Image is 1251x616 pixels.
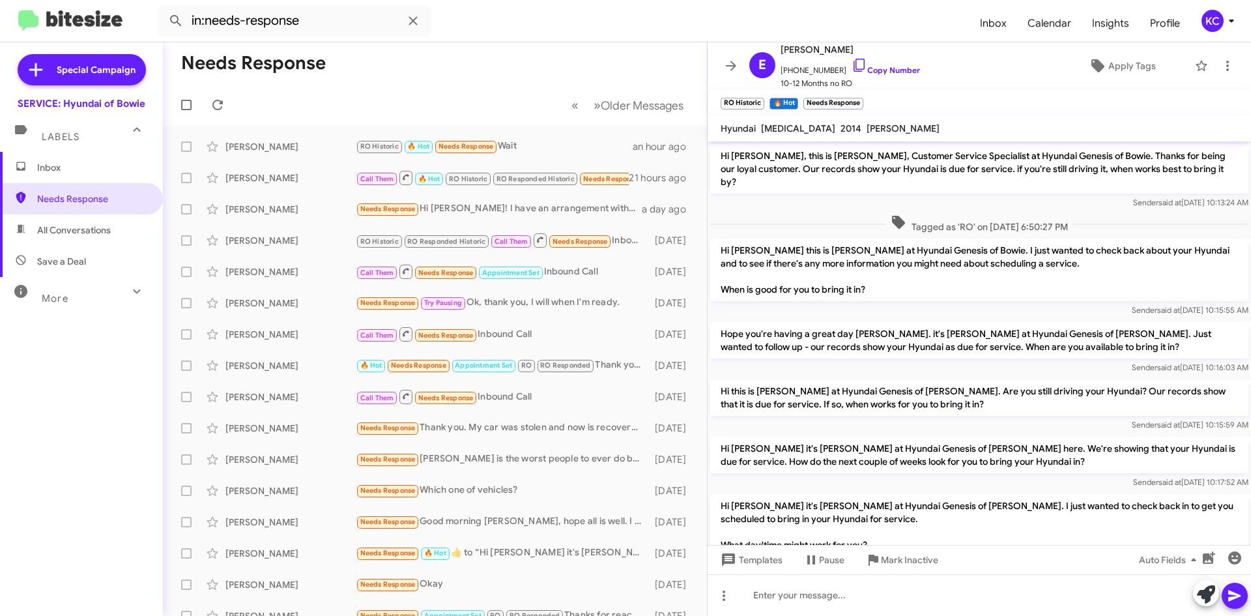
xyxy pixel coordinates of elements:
[583,175,639,183] span: Needs Response
[360,237,399,246] span: RO Historic
[1132,305,1248,315] span: Sender [DATE] 10:15:55 AM
[225,453,356,466] div: [PERSON_NAME]
[18,97,145,110] div: SERVICE: Hyundai of Bowie
[360,518,416,526] span: Needs Response
[360,424,416,432] span: Needs Response
[225,171,356,184] div: [PERSON_NAME]
[424,549,446,557] span: 🔥 Hot
[710,494,1248,557] p: Hi [PERSON_NAME] it's [PERSON_NAME] at Hyundai Genesis of [PERSON_NAME]. I just wanted to check b...
[758,55,766,76] span: E
[1157,305,1180,315] span: said at
[648,297,697,310] div: [DATE]
[601,98,683,113] span: Older Messages
[648,484,697,497] div: [DATE]
[1082,5,1140,42] a: Insights
[1133,198,1248,207] span: Sender [DATE] 10:13:24 AM
[356,483,648,498] div: Which one of vehicles?
[360,580,416,589] span: Needs Response
[594,97,601,113] span: »
[1190,10,1237,32] button: KC
[181,53,326,74] h1: Needs Response
[1140,5,1190,42] a: Profile
[710,322,1248,359] p: Hope you're having a great day [PERSON_NAME]. it's [PERSON_NAME] at Hyundai Genesis of [PERSON_NA...
[970,5,1017,42] a: Inbox
[553,237,608,246] span: Needs Response
[885,214,1073,233] span: Tagged as 'RO' on [DATE] 6:50:27 PM
[648,453,697,466] div: [DATE]
[225,422,356,435] div: [PERSON_NAME]
[852,65,920,75] a: Copy Number
[37,161,148,174] span: Inbox
[718,548,783,572] span: Templates
[225,547,356,560] div: [PERSON_NAME]
[710,379,1248,416] p: Hi this is [PERSON_NAME] at Hyundai Genesis of [PERSON_NAME]. Are you still driving your Hyundai?...
[360,299,416,307] span: Needs Response
[225,234,356,247] div: [PERSON_NAME]
[158,5,431,37] input: Search
[225,203,356,216] div: [PERSON_NAME]
[721,98,764,110] small: RO Historic
[18,54,146,85] a: Special Campaign
[867,123,940,134] span: [PERSON_NAME]
[841,123,861,134] span: 2014
[455,361,512,370] span: Appointment Set
[356,389,648,405] div: Inbound Call
[1017,5,1082,42] a: Calendar
[360,142,399,151] span: RO Historic
[356,201,642,216] div: Hi [PERSON_NAME]! I have an arrangement with the GM where you guys pick up/drop off my car. Would...
[360,175,394,183] span: Call Them
[1132,362,1248,372] span: Sender [DATE] 10:16:03 AM
[42,293,68,304] span: More
[495,237,528,246] span: Call Them
[1157,420,1180,430] span: said at
[710,437,1248,473] p: Hi [PERSON_NAME] it's [PERSON_NAME] at Hyundai Genesis of [PERSON_NAME] here. We're showing that ...
[571,97,579,113] span: «
[761,123,835,134] span: [MEDICAL_DATA]
[37,192,148,205] span: Needs Response
[360,549,416,557] span: Needs Response
[356,295,648,310] div: Ok, thank you, I will when I'm ready.
[881,548,938,572] span: Mark Inactive
[855,548,949,572] button: Mark Inactive
[1055,54,1188,78] button: Apply Tags
[781,42,920,57] span: [PERSON_NAME]
[449,175,487,183] span: RO Historic
[360,269,394,277] span: Call Them
[648,234,697,247] div: [DATE]
[1157,362,1180,372] span: said at
[564,92,586,119] button: Previous
[633,140,697,153] div: an hour ago
[648,328,697,341] div: [DATE]
[710,144,1248,194] p: Hi [PERSON_NAME], this is [PERSON_NAME], Customer Service Specialist at Hyundai Genesis of Bowie....
[819,548,844,572] span: Pause
[225,297,356,310] div: [PERSON_NAME]
[356,452,648,467] div: [PERSON_NAME] is the worst people to ever do business with
[803,98,863,110] small: Needs Response
[391,361,446,370] span: Needs Response
[1132,420,1248,430] span: Sender [DATE] 10:15:59 AM
[1133,477,1248,487] span: Sender [DATE] 10:17:52 AM
[225,390,356,403] div: [PERSON_NAME]
[648,265,697,278] div: [DATE]
[781,57,920,77] span: [PHONE_NUMBER]
[1201,10,1224,32] div: KC
[225,140,356,153] div: [PERSON_NAME]
[225,328,356,341] div: [PERSON_NAME]
[482,269,539,277] span: Appointment Set
[360,486,416,495] span: Needs Response
[586,92,691,119] button: Next
[418,331,474,340] span: Needs Response
[360,455,416,463] span: Needs Response
[356,514,648,529] div: Good morning [PERSON_NAME], hope all is well. I believe it was Feb I had service done in [GEOGRAP...
[1129,548,1212,572] button: Auto Fields
[57,63,136,76] span: Special Campaign
[360,361,382,370] span: 🔥 Hot
[721,123,756,134] span: Hyundai
[356,263,648,280] div: Inbound Call
[496,175,575,183] span: RO Responded Historic
[648,578,697,591] div: [DATE]
[356,420,648,435] div: Thank you. My car was stolen and now is recovered in the shop get fixed. Can I ask how to make a ...
[439,142,494,151] span: Needs Response
[648,359,697,372] div: [DATE]
[418,269,474,277] span: Needs Response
